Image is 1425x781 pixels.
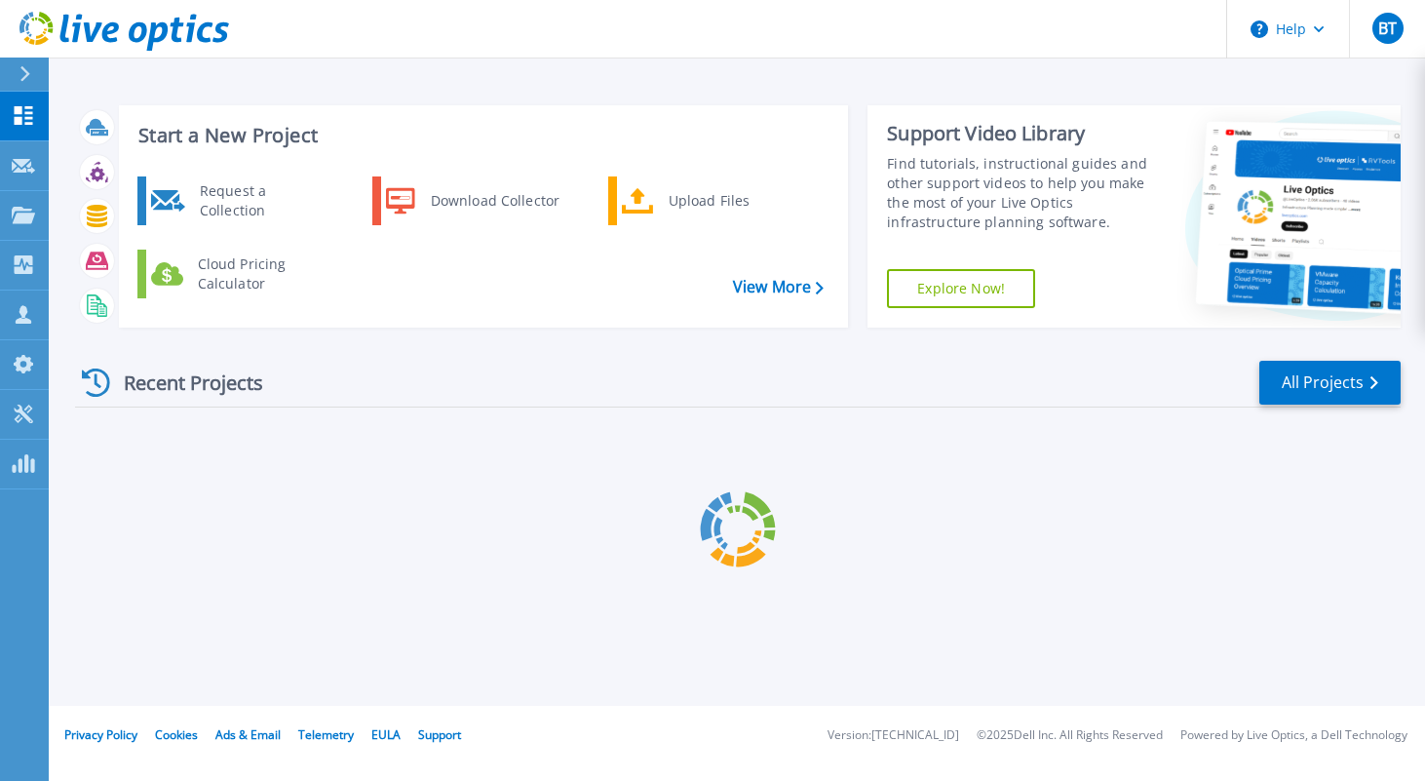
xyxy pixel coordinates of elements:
a: Support [418,726,461,743]
div: Upload Files [659,181,803,220]
h3: Start a New Project [138,125,823,146]
div: Support Video Library [887,121,1154,146]
li: Version: [TECHNICAL_ID] [828,729,959,742]
div: Cloud Pricing Calculator [188,254,332,293]
div: Find tutorials, instructional guides and other support videos to help you make the most of your L... [887,154,1154,232]
a: Telemetry [298,726,354,743]
a: View More [733,278,824,296]
li: Powered by Live Optics, a Dell Technology [1180,729,1407,742]
a: All Projects [1259,361,1401,405]
a: Ads & Email [215,726,281,743]
a: Explore Now! [887,269,1035,308]
a: EULA [371,726,401,743]
a: Cookies [155,726,198,743]
a: Request a Collection [137,176,337,225]
li: © 2025 Dell Inc. All Rights Reserved [977,729,1163,742]
div: Request a Collection [190,181,332,220]
a: Privacy Policy [64,726,137,743]
a: Cloud Pricing Calculator [137,250,337,298]
span: BT [1378,20,1397,36]
a: Download Collector [372,176,572,225]
a: Upload Files [608,176,808,225]
div: Download Collector [421,181,568,220]
div: Recent Projects [75,359,289,407]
